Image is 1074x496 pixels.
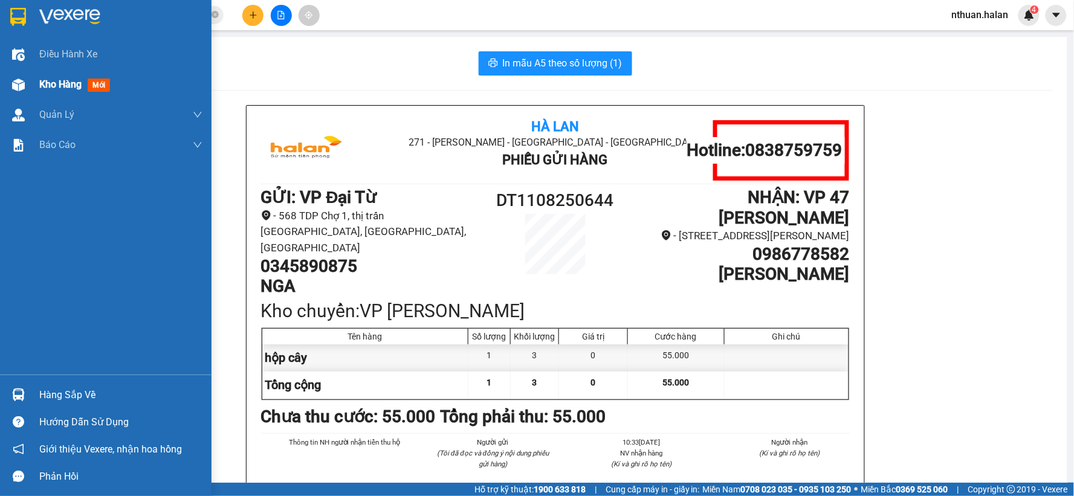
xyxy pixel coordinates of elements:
[629,244,849,265] h1: 0986778582
[265,332,465,341] div: Tên hàng
[468,344,511,372] div: 1
[277,11,285,19] span: file-add
[261,407,436,427] b: Chưa thu cước : 55.000
[359,135,751,150] li: 271 - [PERSON_NAME] - [GEOGRAPHIC_DATA] - [GEOGRAPHIC_DATA]
[39,137,76,152] span: Báo cáo
[703,483,852,496] span: Miền Nam
[631,332,720,341] div: Cước hàng
[606,483,700,496] span: Cung cấp máy in - giấy in:
[193,110,202,120] span: down
[285,437,405,448] li: Thông tin NH người nhận tiền thu hộ
[437,449,549,468] i: (Tôi đã đọc và đồng ý nội dung phiếu gửi hàng)
[532,378,537,387] span: 3
[582,437,702,448] li: 10:33[DATE]
[730,437,850,448] li: Người nhận
[271,5,292,26] button: file-add
[433,437,553,448] li: Người gửi
[855,487,858,492] span: ⚪️
[502,152,607,167] b: Phiếu Gửi Hàng
[896,485,948,494] strong: 0369 525 060
[39,79,82,90] span: Kho hàng
[471,332,507,341] div: Số lượng
[479,51,632,76] button: printerIn mẫu A5 theo số lượng (1)
[591,378,596,387] span: 0
[261,210,271,221] span: environment
[861,483,948,496] span: Miền Bắc
[514,332,555,341] div: Khối lượng
[629,228,849,244] li: - [STREET_ADDRESS][PERSON_NAME]
[488,58,498,69] span: printer
[531,119,579,134] b: Hà Lan
[299,5,320,26] button: aim
[511,344,559,372] div: 3
[262,344,469,372] div: hộp cây
[719,187,850,228] b: NHẬN : VP 47 [PERSON_NAME]
[534,485,586,494] strong: 1900 633 818
[39,442,182,457] span: Giới thiệu Vexere, nhận hoa hồng
[12,48,25,61] img: warehouse-icon
[12,388,25,401] img: warehouse-icon
[15,82,131,102] b: GỬI : VP Đại Từ
[1046,5,1067,26] button: caret-down
[261,276,482,297] h1: NGA
[441,407,606,427] b: Tổng phải thu: 55.000
[741,485,852,494] strong: 0708 023 035 - 0935 103 250
[113,30,505,45] li: 271 - [PERSON_NAME] - [GEOGRAPHIC_DATA] - [GEOGRAPHIC_DATA]
[595,483,597,496] span: |
[12,79,25,91] img: warehouse-icon
[88,79,110,92] span: mới
[10,8,26,26] img: logo-vxr
[1051,10,1062,21] span: caret-down
[305,11,313,19] span: aim
[39,47,98,62] span: Điều hành xe
[562,332,624,341] div: Giá trị
[13,471,24,482] span: message
[261,256,482,277] h1: 0345890875
[482,187,629,214] h1: DT1108250644
[39,107,74,122] span: Quản Lý
[39,386,202,404] div: Hàng sắp về
[265,378,322,392] span: Tổng cộng
[13,443,24,455] span: notification
[261,187,377,207] b: GỬI : VP Đại Từ
[193,140,202,150] span: down
[629,264,849,285] h1: [PERSON_NAME]
[611,460,671,468] i: (Kí và ghi rõ họ tên)
[261,208,482,256] li: - 568 TDP Chợ 1, thị trấn [GEOGRAPHIC_DATA], [GEOGRAPHIC_DATA], [GEOGRAPHIC_DATA]
[242,5,264,26] button: plus
[661,230,671,240] span: environment
[39,413,202,431] div: Hướng dẫn sử dụng
[662,378,689,387] span: 55.000
[212,11,219,18] span: close-circle
[12,109,25,121] img: warehouse-icon
[261,120,352,181] img: logo.jpg
[760,449,820,457] i: (Kí và ghi rõ họ tên)
[503,56,623,71] span: In mẫu A5 theo số lượng (1)
[582,448,702,459] li: NV nhận hàng
[1007,485,1015,494] span: copyright
[13,416,24,428] span: question-circle
[687,140,842,161] h1: Hotline: 0838759759
[39,468,202,486] div: Phản hồi
[249,11,257,19] span: plus
[957,483,959,496] span: |
[261,297,850,325] div: Kho chuyển: VP [PERSON_NAME]
[12,139,25,152] img: solution-icon
[1030,5,1039,14] sup: 4
[15,15,106,76] img: logo.jpg
[1024,10,1035,21] img: icon-new-feature
[628,344,724,372] div: 55.000
[474,483,586,496] span: Hỗ trợ kỹ thuật:
[728,332,846,341] div: Ghi chú
[212,10,219,21] span: close-circle
[1032,5,1037,14] span: 4
[559,344,628,372] div: 0
[487,378,492,387] span: 1
[942,7,1018,22] span: nthuan.halan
